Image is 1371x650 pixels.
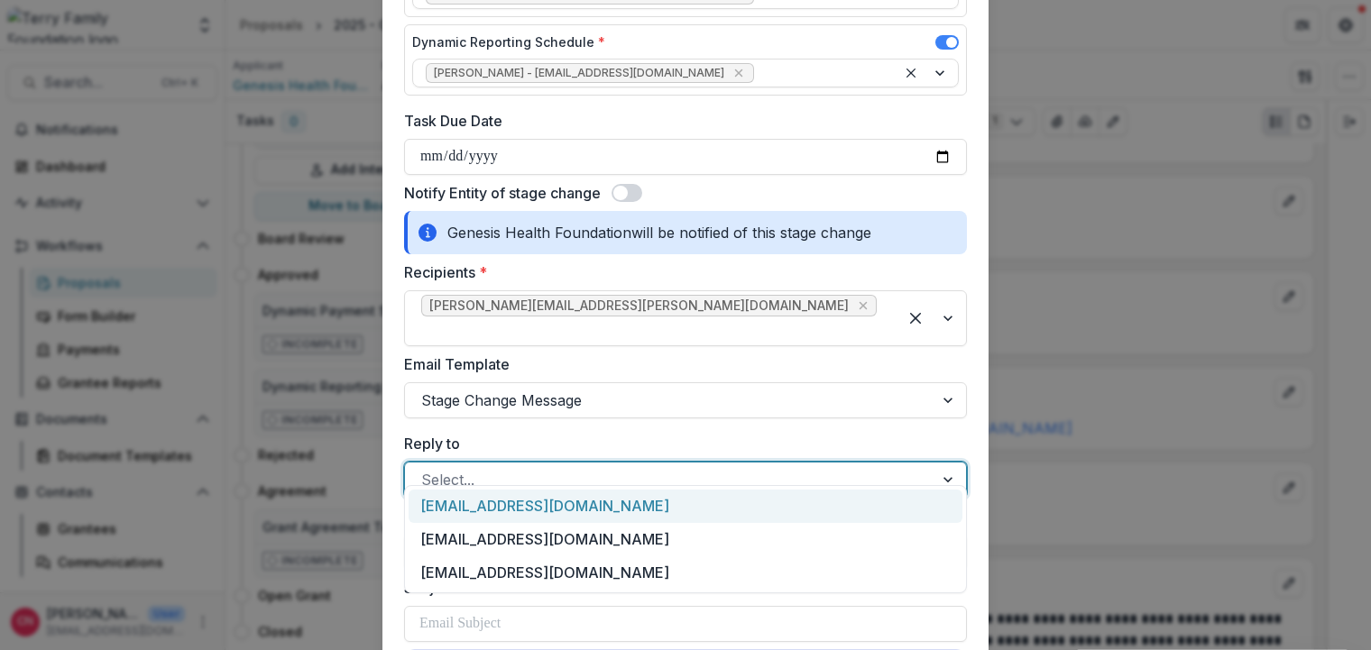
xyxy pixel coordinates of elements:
[404,433,956,454] label: Reply to
[412,32,605,51] label: Dynamic Reporting Schedule
[730,64,748,82] div: Remove Carol Nieves - cnieves@theterryfoundation.org
[404,211,967,254] div: Genesis Health Foundation will be notified of this stage change
[409,556,962,590] div: [EMAIL_ADDRESS][DOMAIN_NAME]
[409,490,962,523] div: [EMAIL_ADDRESS][DOMAIN_NAME]
[404,182,601,204] label: Notify Entity of stage change
[404,353,956,375] label: Email Template
[901,304,930,333] div: Clear selected options
[404,110,956,132] label: Task Due Date
[404,261,956,283] label: Recipients
[409,523,962,556] div: [EMAIL_ADDRESS][DOMAIN_NAME]
[429,298,849,314] span: [PERSON_NAME][EMAIL_ADDRESS][PERSON_NAME][DOMAIN_NAME]
[854,297,872,315] div: Remove ann.broudy@brooksrehab.org
[434,67,724,79] span: [PERSON_NAME] - [EMAIL_ADDRESS][DOMAIN_NAME]
[900,62,922,84] div: Clear selected options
